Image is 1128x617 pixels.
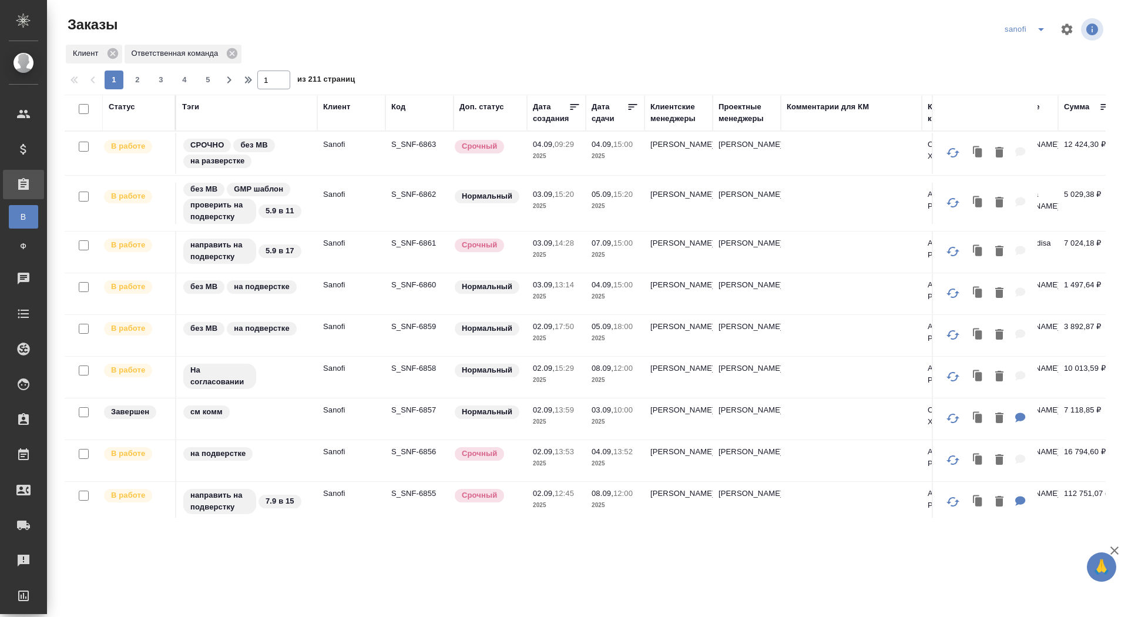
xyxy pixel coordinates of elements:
[967,407,989,431] button: Клонировать
[190,281,217,293] p: без МВ
[462,406,512,418] p: Нормальный
[533,333,580,344] p: 2025
[928,488,984,511] p: АО "Санофи Россия"
[152,74,170,86] span: 3
[9,205,38,229] a: В
[928,321,984,344] p: АО "Санофи Россия"
[713,315,781,356] td: [PERSON_NAME]
[190,406,223,418] p: см комм
[533,291,580,303] p: 2025
[1087,552,1116,582] button: 🙏
[111,448,145,460] p: В работе
[592,249,639,261] p: 2025
[713,183,781,224] td: [PERSON_NAME]
[592,291,639,303] p: 2025
[967,281,989,306] button: Клонировать
[939,189,967,217] button: Обновить
[989,281,1009,306] button: Удалить
[199,74,217,86] span: 5
[240,139,267,151] p: без МВ
[125,45,242,63] div: Ответственная команда
[644,232,713,273] td: [PERSON_NAME]
[1058,357,1117,398] td: 10 013,59 ₽
[190,448,246,460] p: на подверстке
[989,365,1009,389] button: Удалить
[592,280,613,289] p: 04.09,
[190,323,217,334] p: без МВ
[462,448,497,460] p: Срочный
[592,333,639,344] p: 2025
[454,446,521,462] div: Выставляется автоматически, если на указанный объем услуг необходимо больше времени в стандартном...
[592,239,613,247] p: 07.09,
[939,446,967,474] button: Обновить
[592,405,613,414] p: 03.09,
[967,448,989,472] button: Клонировать
[592,200,639,212] p: 2025
[613,140,633,149] p: 15:00
[644,482,713,523] td: [PERSON_NAME]
[323,279,380,291] p: Sanofi
[592,190,613,199] p: 05.09,
[939,321,967,349] button: Обновить
[592,364,613,373] p: 08.09,
[182,404,311,420] div: см комм
[644,273,713,314] td: [PERSON_NAME]
[73,48,103,59] p: Клиент
[787,101,869,113] div: Комментарии для КМ
[190,199,249,223] p: проверить на подверстку
[323,101,350,113] div: Клиент
[391,237,448,249] p: S_SNF-6861
[928,279,984,303] p: АО "Санофи Россия"
[297,72,355,89] span: из 211 страниц
[1058,440,1117,481] td: 16 794,60 ₽
[391,139,448,150] p: S_SNF-6863
[454,139,521,155] div: Выставляется автоматически, если на указанный объем услуг необходимо больше времени в стандартном...
[713,440,781,481] td: [PERSON_NAME]
[323,189,380,200] p: Sanofi
[182,321,311,337] div: без МВ, на подверстке
[555,489,574,498] p: 12:45
[989,191,1009,215] button: Удалить
[613,447,633,456] p: 13:52
[1064,101,1089,113] div: Сумма
[103,321,169,337] div: Выставляет ПМ после принятия заказа от КМа
[555,140,574,149] p: 09:29
[967,191,989,215] button: Клонировать
[613,280,633,289] p: 15:00
[989,240,1009,264] button: Удалить
[644,133,713,174] td: [PERSON_NAME]
[533,322,555,331] p: 02.09,
[592,499,639,511] p: 2025
[533,150,580,162] p: 2025
[266,495,294,507] p: 7.9 в 15
[66,45,122,63] div: Клиент
[533,447,555,456] p: 02.09,
[454,363,521,378] div: Статус по умолчанию для стандартных заказов
[391,321,448,333] p: S_SNF-6859
[128,71,147,89] button: 2
[939,488,967,516] button: Обновить
[1058,183,1117,224] td: 5 029,38 ₽
[182,446,311,462] div: на подверстке
[462,364,512,376] p: Нормальный
[175,71,194,89] button: 4
[967,240,989,264] button: Клонировать
[103,279,169,295] div: Выставляет ПМ после принятия заказа от КМа
[928,189,984,212] p: АО "Санофи Россия"
[533,364,555,373] p: 02.09,
[555,364,574,373] p: 15:29
[644,183,713,224] td: [PERSON_NAME]
[391,363,448,374] p: S_SNF-6858
[989,407,1009,431] button: Удалить
[1092,555,1112,579] span: 🙏
[939,279,967,307] button: Обновить
[555,190,574,199] p: 15:20
[182,363,311,390] div: На согласовании
[459,101,504,113] div: Доп. статус
[234,323,289,334] p: на подверстке
[1002,20,1053,39] div: split button
[533,405,555,414] p: 02.09,
[533,239,555,247] p: 03.09,
[462,281,512,293] p: Нормальный
[928,237,984,261] p: АО "Санофи Россия"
